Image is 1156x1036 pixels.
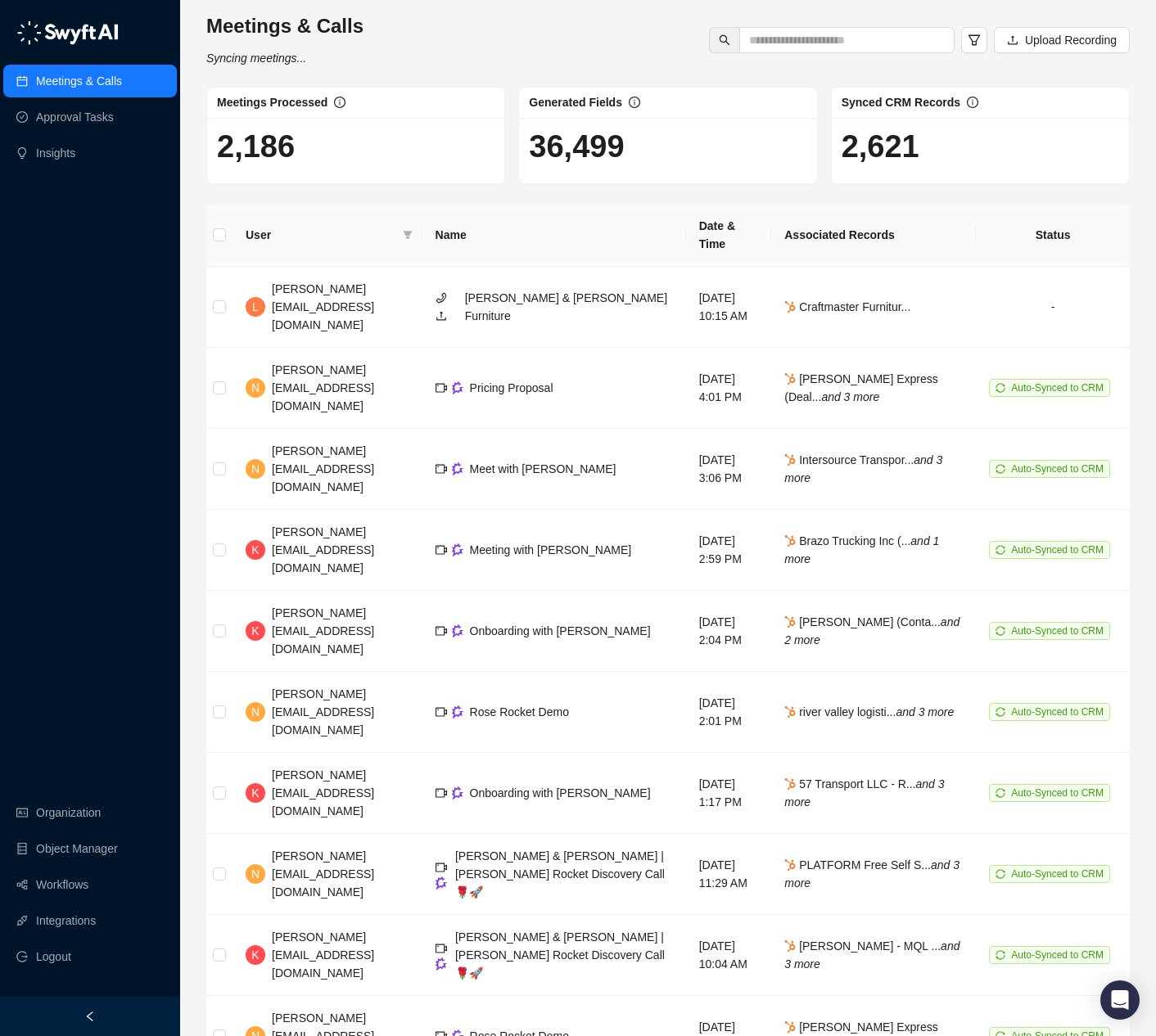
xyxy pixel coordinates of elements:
span: Meeting with [PERSON_NAME] [470,543,632,556]
span: [PERSON_NAME] & [PERSON_NAME] | [PERSON_NAME] Rocket Discovery Call 🌹🚀 [455,849,665,899]
span: video-camera [436,544,447,556]
td: [DATE] 2:01 PM [686,672,772,753]
span: river valley logisti... [784,705,954,718]
span: video-camera [436,463,447,475]
span: [PERSON_NAME][EMAIL_ADDRESS][DOMAIN_NAME] [272,768,374,818]
span: logout [16,951,28,962]
h3: Meetings & Calls [206,13,364,39]
th: Associated Records [771,204,976,267]
span: [PERSON_NAME][EMAIL_ADDRESS][DOMAIN_NAME] [272,687,374,736]
span: info-circle [334,97,345,108]
button: Upload Recording [994,27,1130,53]
span: [PERSON_NAME][EMAIL_ADDRESS][DOMAIN_NAME] [272,606,374,655]
span: [PERSON_NAME] - MQL ... [784,939,960,971]
span: K [251,784,259,802]
th: Status [976,204,1130,267]
a: Approval Tasks [36,101,114,133]
span: Intersource Transpor... [784,453,942,484]
span: Logout [36,940,71,973]
img: gong-Dwh8HbPa.png [452,543,463,556]
i: and 1 more [784,534,939,565]
a: Integrations [36,904,96,937]
span: Meet with [PERSON_NAME] [470,462,616,475]
span: sync [996,464,1005,474]
span: 57 Transport LLC - R... [784,777,944,809]
img: gong-Dwh8HbPa.png [452,381,463,394]
span: L [252,298,259,316]
span: Auto-Synced to CRM [1011,463,1104,475]
span: [PERSON_NAME] & [PERSON_NAME] | [PERSON_NAME] Rocket Discovery Call 🌹🚀 [455,930,665,980]
span: phone [436,292,447,304]
span: [PERSON_NAME][EMAIL_ADDRESS][DOMAIN_NAME] [272,363,374,412]
span: left [84,1011,96,1022]
span: info-circle [629,97,640,108]
td: [DATE] 11:29 AM [686,834,772,915]
img: gong-Dwh8HbPa.png [452,705,463,718]
img: gong-Dwh8HbPa.png [452,462,463,475]
span: Auto-Synced to CRM [1011,787,1104,799]
span: upload [1007,34,1018,46]
td: - [976,267,1130,348]
span: video-camera [436,706,447,718]
img: gong-Dwh8HbPa.png [452,624,463,637]
span: Rose Rocket Demo [470,705,569,718]
span: filter [403,230,413,240]
a: Organization [36,796,101,829]
span: Auto-Synced to CRM [1011,949,1104,961]
span: video-camera [436,862,447,873]
span: K [251,946,259,964]
span: filter [400,223,416,247]
span: Generated Fields [529,96,622,109]
span: User [246,226,396,244]
td: [DATE] 1:17 PM [686,753,772,834]
i: and 2 more [784,615,960,646]
span: video-camera [436,943,447,954]
h1: 2,621 [842,128,1119,165]
span: N [251,379,260,397]
h1: 2,186 [217,128,494,165]
span: [PERSON_NAME][EMAIL_ADDRESS][DOMAIN_NAME] [272,930,374,980]
span: sync [996,788,1005,798]
img: logo-05li4sbe.png [16,20,119,45]
span: [PERSON_NAME][EMAIL_ADDRESS][DOMAIN_NAME] [272,444,374,493]
span: Meetings Processed [217,96,327,109]
img: gong-Dwh8HbPa.png [452,786,463,799]
span: filter [968,34,981,47]
span: sync [996,707,1005,717]
span: info-circle [967,97,978,108]
span: Auto-Synced to CRM [1011,544,1104,556]
img: gong-Dwh8HbPa.png [436,876,447,889]
span: search [719,34,730,46]
span: sync [996,950,1005,960]
span: Craftmaster Furnitur... [784,300,910,313]
div: Open Intercom Messenger [1100,980,1140,1020]
h1: 36,499 [529,128,806,165]
span: Auto-Synced to CRM [1011,625,1104,637]
span: video-camera [436,787,447,799]
span: video-camera [436,382,447,394]
i: and 3 more [784,939,960,971]
i: and 3 more [896,705,954,718]
span: sync [996,383,1005,393]
span: Auto-Synced to CRM [1011,868,1104,880]
span: N [251,865,260,883]
a: Meetings & Calls [36,65,122,97]
a: Workflows [36,868,88,901]
span: Onboarding with [PERSON_NAME] [470,786,651,800]
span: K [251,622,259,640]
span: [PERSON_NAME] & [PERSON_NAME] Furniture [465,291,667,322]
td: [DATE] 2:04 PM [686,591,772,672]
i: and 3 more [784,858,960,890]
td: [DATE] 4:01 PM [686,348,772,429]
span: upload [436,310,447,322]
span: [PERSON_NAME][EMAIL_ADDRESS][DOMAIN_NAME] [272,525,374,574]
td: [DATE] 2:59 PM [686,510,772,591]
span: sync [996,545,1005,555]
a: Object Manager [36,832,118,865]
span: video-camera [436,625,447,637]
span: [PERSON_NAME][EMAIL_ADDRESS][DOMAIN_NAME] [272,849,374,899]
span: Onboarding with [PERSON_NAME] [470,624,651,637]
a: Insights [36,137,75,169]
span: sync [996,869,1005,879]
span: [PERSON_NAME] Express (Deal... [784,372,938,403]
